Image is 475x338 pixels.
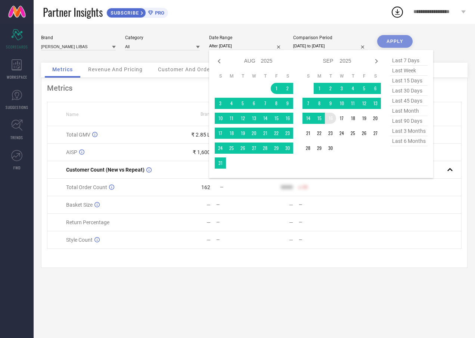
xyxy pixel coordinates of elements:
[299,202,336,207] div: —
[66,237,93,243] span: Style Count
[10,135,23,140] span: TRENDS
[390,96,428,106] span: last 45 days
[271,73,282,79] th: Friday
[260,143,271,154] td: Thu Aug 28 2025
[260,128,271,139] td: Thu Aug 21 2025
[226,73,237,79] th: Monday
[325,98,336,109] td: Tue Sep 09 2025
[302,128,314,139] td: Sun Sep 21 2025
[209,42,284,50] input: Select date range
[226,128,237,139] td: Mon Aug 18 2025
[314,128,325,139] td: Mon Sep 22 2025
[271,98,282,109] td: Fri Aug 08 2025
[220,185,223,190] span: —
[358,83,370,94] td: Fri Sep 05 2025
[289,237,293,243] div: —
[282,143,293,154] td: Sat Aug 30 2025
[325,83,336,94] td: Tue Sep 02 2025
[216,220,254,225] div: —
[370,83,381,94] td: Sat Sep 06 2025
[125,35,200,40] div: Category
[66,132,90,138] span: Total GMV
[237,98,248,109] td: Tue Aug 05 2025
[66,112,78,117] span: Name
[248,98,260,109] td: Wed Aug 06 2025
[314,113,325,124] td: Mon Sep 15 2025
[372,57,381,66] div: Next month
[302,73,314,79] th: Sunday
[325,113,336,124] td: Tue Sep 16 2025
[314,98,325,109] td: Mon Sep 08 2025
[66,149,77,155] span: AISP
[106,6,168,18] a: SUBSCRIBEPRO
[370,73,381,79] th: Saturday
[347,73,358,79] th: Thursday
[248,113,260,124] td: Wed Aug 13 2025
[358,113,370,124] td: Fri Sep 19 2025
[248,128,260,139] td: Wed Aug 20 2025
[358,98,370,109] td: Fri Sep 12 2025
[88,66,143,72] span: Revenue And Pricing
[282,83,293,94] td: Sat Aug 02 2025
[390,66,428,76] span: last week
[302,143,314,154] td: Sun Sep 28 2025
[390,86,428,96] span: last 30 days
[216,202,254,207] div: —
[201,184,210,190] div: 162
[215,73,226,79] th: Sunday
[282,113,293,124] td: Sat Aug 16 2025
[226,143,237,154] td: Mon Aug 25 2025
[282,128,293,139] td: Sat Aug 23 2025
[216,237,254,242] div: —
[153,10,164,16] span: PRO
[248,143,260,154] td: Wed Aug 27 2025
[370,113,381,124] td: Sat Sep 20 2025
[302,98,314,109] td: Sun Sep 07 2025
[314,143,325,154] td: Mon Sep 29 2025
[314,83,325,94] td: Mon Sep 01 2025
[347,83,358,94] td: Thu Sep 04 2025
[271,128,282,139] td: Fri Aug 22 2025
[390,136,428,146] span: last 6 months
[6,104,28,110] span: SUGGESTIONS
[293,35,368,40] div: Comparison Period
[207,202,211,208] div: —
[7,74,27,80] span: WORKSPACE
[52,66,73,72] span: Metrics
[299,237,336,242] div: —
[281,184,293,190] div: 9999
[336,73,347,79] th: Wednesday
[390,126,428,136] span: last 3 months
[193,149,210,155] div: ₹ 1,600
[282,73,293,79] th: Saturday
[248,73,260,79] th: Wednesday
[41,35,116,40] div: Brand
[370,98,381,109] td: Sat Sep 13 2025
[325,73,336,79] th: Tuesday
[215,98,226,109] td: Sun Aug 03 2025
[336,98,347,109] td: Wed Sep 10 2025
[6,44,28,50] span: SCORECARDS
[289,219,293,225] div: —
[215,57,224,66] div: Previous month
[370,128,381,139] td: Sat Sep 27 2025
[207,219,211,225] div: —
[66,202,93,208] span: Basket Size
[107,10,141,16] span: SUBSCRIBE
[66,219,109,225] span: Return Percentage
[293,42,368,50] input: Select comparison period
[215,143,226,154] td: Sun Aug 24 2025
[299,220,336,225] div: —
[237,113,248,124] td: Tue Aug 12 2025
[358,128,370,139] td: Fri Sep 26 2025
[260,73,271,79] th: Thursday
[47,84,462,93] div: Metrics
[271,113,282,124] td: Fri Aug 15 2025
[43,4,103,20] span: Partner Insights
[215,128,226,139] td: Sun Aug 17 2025
[237,73,248,79] th: Tuesday
[347,98,358,109] td: Thu Sep 11 2025
[314,73,325,79] th: Monday
[390,116,428,126] span: last 90 days
[390,76,428,86] span: last 15 days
